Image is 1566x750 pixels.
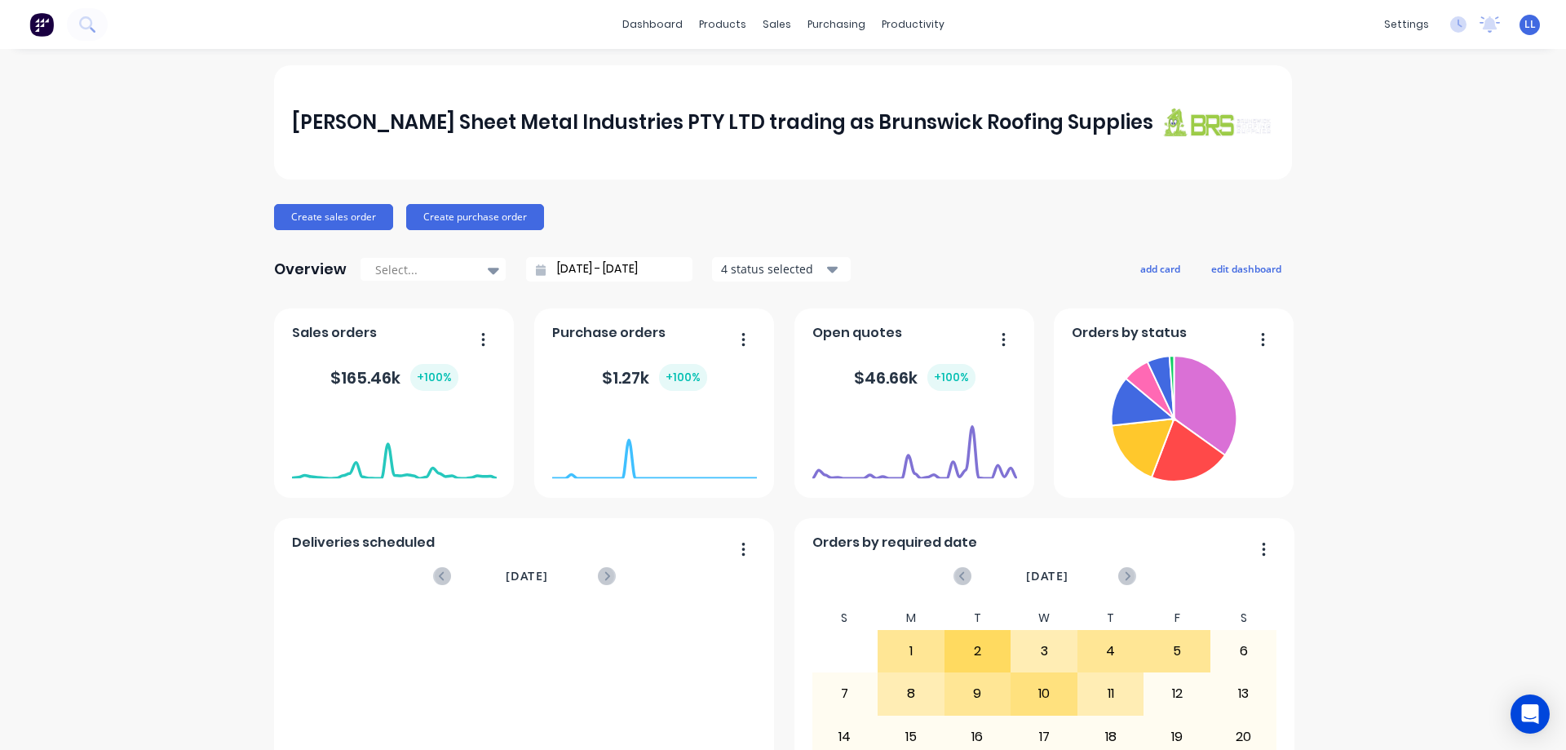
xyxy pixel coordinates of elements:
div: + 100 % [410,364,458,391]
div: 3 [1011,631,1077,672]
span: Open quotes [812,323,902,343]
span: Orders by status [1072,323,1187,343]
button: add card [1130,258,1191,279]
div: 6 [1211,631,1276,672]
span: Deliveries scheduled [292,533,435,553]
div: products [691,12,754,37]
a: dashboard [614,12,691,37]
div: $ 165.46k [330,364,458,391]
div: 10 [1011,673,1077,714]
span: [DATE] [506,567,548,585]
div: M [878,606,944,630]
img: Factory [29,12,54,37]
div: 12 [1144,673,1210,714]
div: $ 1.27k [602,364,707,391]
div: 4 status selected [721,260,824,277]
div: W [1011,606,1077,630]
div: T [944,606,1011,630]
span: [DATE] [1026,567,1068,585]
div: Overview [274,253,347,286]
div: purchasing [799,12,874,37]
div: 13 [1211,673,1276,714]
div: F [1144,606,1210,630]
button: Create sales order [274,204,393,230]
div: 4 [1078,631,1144,672]
div: 9 [945,673,1011,714]
div: 11 [1078,673,1144,714]
span: Sales orders [292,323,377,343]
div: $ 46.66k [854,364,975,391]
div: sales [754,12,799,37]
div: + 100 % [927,364,975,391]
span: Purchase orders [552,323,666,343]
img: J A Sheet Metal Industries PTY LTD trading as Brunswick Roofing Supplies [1160,107,1274,137]
div: 8 [878,673,944,714]
div: 5 [1144,631,1210,672]
div: settings [1376,12,1437,37]
div: S [812,606,878,630]
button: Create purchase order [406,204,544,230]
div: 2 [945,631,1011,672]
div: [PERSON_NAME] Sheet Metal Industries PTY LTD trading as Brunswick Roofing Supplies [292,106,1153,139]
button: edit dashboard [1201,258,1292,279]
div: Open Intercom Messenger [1511,695,1550,734]
div: 1 [878,631,944,672]
span: LL [1524,17,1536,32]
div: S [1210,606,1277,630]
div: 7 [812,673,878,714]
div: T [1077,606,1144,630]
div: productivity [874,12,953,37]
div: + 100 % [659,364,707,391]
button: 4 status selected [712,257,851,282]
